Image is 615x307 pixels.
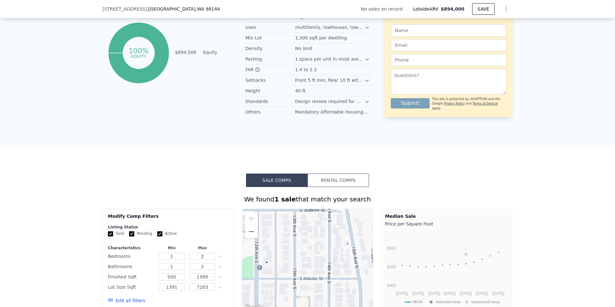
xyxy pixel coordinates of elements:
button: Clear [219,286,222,289]
text: $450 [387,265,396,269]
a: Terms of Service [472,102,498,105]
text: [DATE] [460,291,472,296]
div: Others [245,109,295,115]
div: Min Lot [245,35,295,41]
div: Parking [245,56,295,62]
div: Front 5 ft min, Rear 10 ft with alley, 15 ft without, Side 5 ft min [295,77,365,83]
text: [DATE] [428,291,440,296]
div: Min [158,245,186,251]
div: Design review required for developments over 8,000 sqft [295,98,365,105]
div: Modify Comp Filters [108,213,229,225]
div: Listing Status [108,225,229,230]
text: [DATE] [412,291,424,296]
text: [DATE] [444,291,456,296]
input: Pending [129,231,134,236]
span: [STREET_ADDRESS] [102,6,147,12]
a: Privacy Policy [444,102,465,105]
span: $894,000 [441,6,464,12]
label: Active [157,231,177,236]
text: 98144 [413,300,422,304]
tspan: equity [131,54,146,58]
div: We found that match your search [102,195,512,204]
div: Lot Size Sqft [108,283,155,292]
span: , [GEOGRAPHIC_DATA] [147,6,220,12]
div: Median Sale [385,213,508,219]
div: Standards [245,98,295,105]
button: Sale Comps [246,174,307,187]
text: $500 [387,246,396,251]
span: , WA 98144 [195,6,220,12]
div: Max [188,245,217,251]
text: Selected Comp [436,300,460,304]
strong: 1 sale [275,195,296,203]
button: Zoom in [245,212,258,225]
div: 1 space per unit in most areas, none in urban centers or transit zones [295,56,365,62]
div: Characteristics [108,245,155,251]
div: Mandatory Affordable Housing applies [295,109,370,115]
div: 1.4 to 2.3 [295,66,318,73]
span: Lotside ARV [413,6,441,12]
div: Bathrooms [108,262,155,271]
div: Price per Square Foot [385,219,508,228]
label: Pending [129,231,152,236]
input: Name [391,24,506,37]
div: 1340 12th Ave S [261,257,273,273]
div: FAR [245,66,295,73]
button: Rental Comps [307,174,369,187]
div: multifamily, rowhouses, townhouses, apartments [295,24,365,30]
button: Clear [219,276,222,278]
input: Sold [108,231,113,236]
text: [DATE] [492,291,504,296]
text: [DATE] [476,291,488,296]
div: This site is protected by reCAPTCHA and the Google and apply. [432,97,506,111]
div: No sales on record [361,6,408,12]
text: Unselected Comp [471,300,500,304]
button: Clear [219,255,222,258]
text: [DATE] [396,291,408,296]
input: Active [157,231,162,236]
button: Clear [219,266,222,268]
button: Edit all filters [108,297,145,304]
button: SAVE [472,3,495,15]
button: Zoom out [245,225,258,238]
td: $894,500 [175,49,197,56]
div: 40 ft [295,88,307,94]
div: Density [245,45,295,52]
input: Email [391,39,506,51]
div: No limit [295,45,314,52]
tspan: 100% [128,47,149,55]
button: Submit [391,98,430,108]
input: Phone [391,54,506,66]
div: Uses [245,24,295,30]
text: A [465,247,467,251]
text: $400 [387,283,396,288]
div: Bedrooms [108,252,155,261]
button: Show Options [500,3,512,15]
div: Finished Sqft [108,272,155,281]
div: Height [245,88,295,94]
div: 1327 15th Avenue S [341,238,354,254]
td: Equity [202,49,231,56]
label: Sold [108,231,124,236]
div: 1,300 sqft per dwelling [295,35,348,41]
div: Setbacks [245,77,295,83]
